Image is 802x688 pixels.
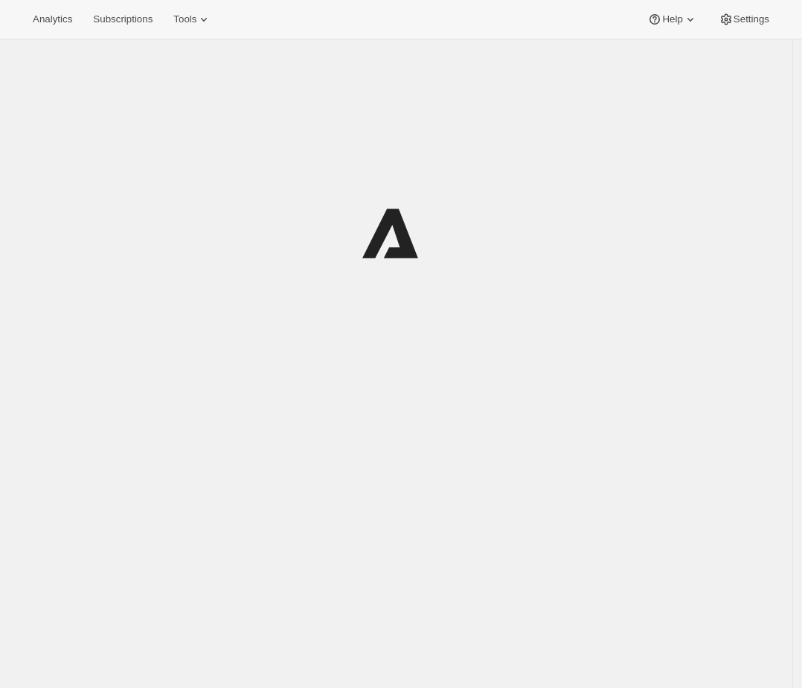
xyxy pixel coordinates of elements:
[33,13,72,25] span: Analytics
[710,9,778,30] button: Settings
[93,13,153,25] span: Subscriptions
[84,9,161,30] button: Subscriptions
[638,9,706,30] button: Help
[662,13,682,25] span: Help
[734,13,769,25] span: Settings
[24,9,81,30] button: Analytics
[173,13,196,25] span: Tools
[164,9,220,30] button: Tools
